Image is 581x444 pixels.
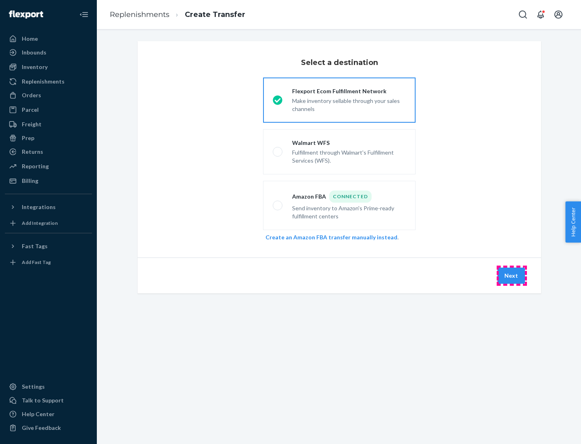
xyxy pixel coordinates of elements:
[5,217,92,230] a: Add Integration
[22,148,43,156] div: Returns
[76,6,92,23] button: Close Navigation
[22,35,38,43] div: Home
[292,203,406,220] div: Send inventory to Amazon's Prime-ready fulfillment centers
[5,89,92,102] a: Orders
[533,6,549,23] button: Open notifications
[292,147,406,165] div: Fulfillment through Walmart's Fulfillment Services (WFS).
[110,10,169,19] a: Replenishments
[5,132,92,145] a: Prep
[5,103,92,116] a: Parcel
[5,174,92,187] a: Billing
[292,87,406,95] div: Flexport Ecom Fulfillment Network
[22,106,39,114] div: Parcel
[22,48,46,57] div: Inbounds
[5,75,92,88] a: Replenishments
[22,242,48,250] div: Fast Tags
[5,145,92,158] a: Returns
[5,240,92,253] button: Fast Tags
[329,191,372,203] div: Connected
[292,139,406,147] div: Walmart WFS
[5,421,92,434] button: Give Feedback
[292,191,406,203] div: Amazon FBA
[5,160,92,173] a: Reporting
[22,63,48,71] div: Inventory
[9,10,43,19] img: Flexport logo
[292,95,406,113] div: Make inventory sellable through your sales channels
[497,268,525,284] button: Next
[22,220,58,226] div: Add Integration
[22,424,61,432] div: Give Feedback
[22,77,65,86] div: Replenishments
[185,10,245,19] a: Create Transfer
[5,394,92,407] a: Talk to Support
[515,6,531,23] button: Open Search Box
[22,134,34,142] div: Prep
[22,259,51,266] div: Add Fast Tag
[5,46,92,59] a: Inbounds
[22,162,49,170] div: Reporting
[22,91,41,99] div: Orders
[22,120,42,128] div: Freight
[22,383,45,391] div: Settings
[565,201,581,243] button: Help Center
[5,380,92,393] a: Settings
[265,234,397,241] a: Create an Amazon FBA transfer manually instead
[265,233,413,241] div: .
[301,57,378,68] h3: Select a destination
[5,201,92,214] button: Integrations
[103,3,252,27] ol: breadcrumbs
[22,177,38,185] div: Billing
[5,32,92,45] a: Home
[22,410,54,418] div: Help Center
[5,408,92,421] a: Help Center
[5,118,92,131] a: Freight
[5,61,92,73] a: Inventory
[550,6,566,23] button: Open account menu
[5,256,92,269] a: Add Fast Tag
[22,396,64,404] div: Talk to Support
[22,203,56,211] div: Integrations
